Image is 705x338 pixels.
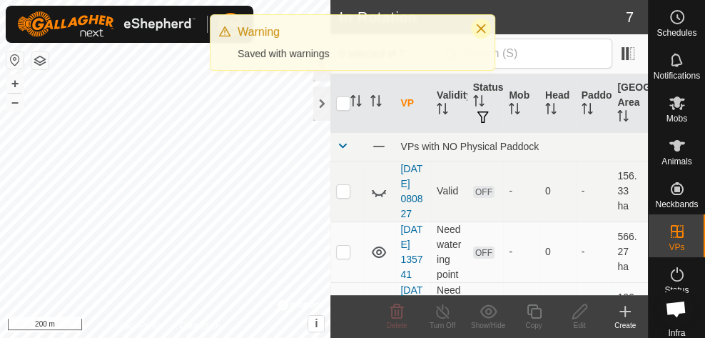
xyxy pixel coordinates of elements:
[395,74,431,133] th: VP
[539,74,576,133] th: Head
[431,74,467,133] th: Validity
[400,163,422,219] a: [DATE] 080827
[315,317,318,329] span: i
[668,329,685,337] span: Infra
[602,320,648,331] div: Create
[238,46,460,61] div: Saved with warnings
[6,51,24,69] button: Reset Map
[545,105,557,116] p-sorticon: Activate to sort
[612,161,648,222] td: 156.33 ha
[656,29,696,37] span: Schedules
[6,94,24,111] button: –
[539,222,576,282] td: 0
[465,320,511,331] div: Show/Hide
[509,184,534,199] div: -
[509,105,520,116] p-sorticon: Activate to sort
[437,105,448,116] p-sorticon: Activate to sort
[238,24,460,41] div: Warning
[511,320,557,331] div: Copy
[473,97,485,109] p-sorticon: Activate to sort
[431,222,467,282] td: Need watering point
[612,74,648,133] th: [GEOGRAPHIC_DATA] Area
[471,19,491,39] button: Close
[582,105,593,116] p-sorticon: Activate to sort
[669,243,684,252] span: VPs
[473,186,494,198] span: OFF
[576,74,612,133] th: Paddock
[17,11,196,37] img: Gallagher Logo
[370,97,382,109] p-sorticon: Activate to sort
[400,141,642,152] div: VPs with NO Physical Paddock
[661,157,692,166] span: Animals
[440,39,612,69] input: Search (S)
[617,112,629,124] p-sorticon: Activate to sort
[503,74,539,133] th: Mob
[387,322,407,329] span: Delete
[655,200,698,209] span: Neckbands
[109,319,163,332] a: Privacy Policy
[509,244,534,259] div: -
[666,114,687,123] span: Mobs
[626,6,634,28] span: 7
[612,222,648,282] td: 566.27 ha
[350,97,362,109] p-sorticon: Activate to sort
[400,224,422,280] a: [DATE] 135741
[179,319,221,332] a: Contact Us
[664,286,689,294] span: Status
[539,161,576,222] td: 0
[576,161,612,222] td: -
[576,222,612,282] td: -
[557,320,602,331] div: Edit
[308,316,324,332] button: i
[467,74,504,133] th: Status
[420,320,465,331] div: Turn Off
[473,247,494,259] span: OFF
[6,75,24,92] button: +
[339,9,625,26] h2: In Rotation
[31,52,49,69] button: Map Layers
[656,289,695,328] div: Open chat
[654,71,700,80] span: Notifications
[431,161,467,222] td: Valid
